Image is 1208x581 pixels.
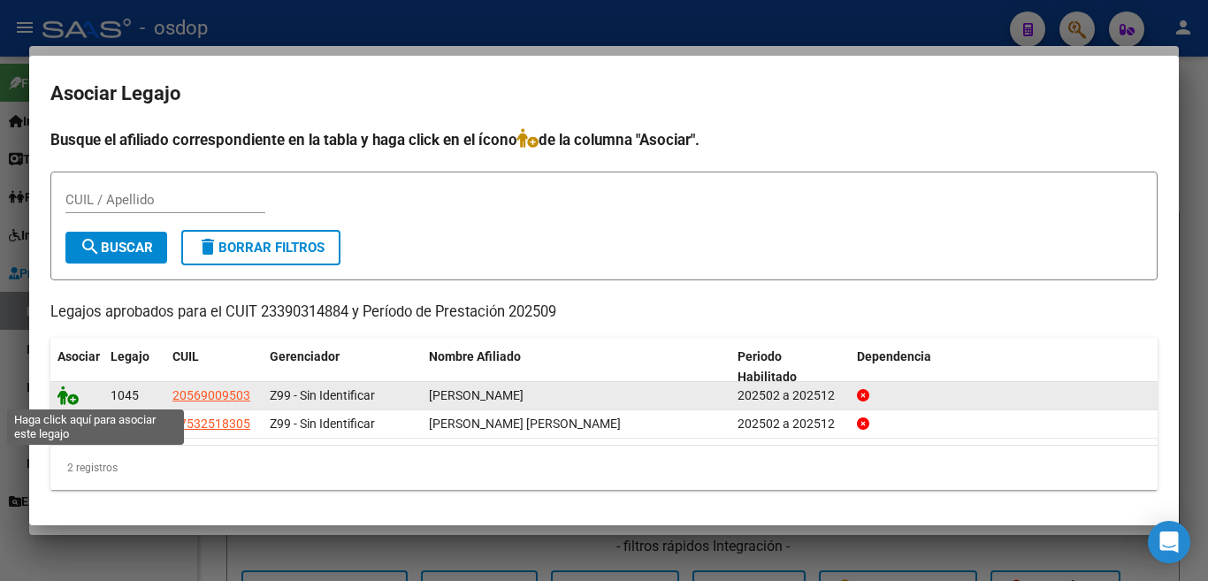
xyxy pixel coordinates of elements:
[50,77,1158,111] h2: Asociar Legajo
[111,349,149,363] span: Legajo
[50,128,1158,151] h4: Busque el afiliado correspondiente en la tabla y haga click en el ícono de la columna "Asociar".
[111,417,139,431] span: 1341
[172,417,250,431] span: 27532518305
[730,338,850,396] datatable-header-cell: Periodo Habilitado
[738,386,843,406] div: 202502 a 202512
[1148,521,1190,563] div: Open Intercom Messenger
[263,338,422,396] datatable-header-cell: Gerenciador
[197,240,325,256] span: Borrar Filtros
[50,446,1158,490] div: 2 registros
[857,349,931,363] span: Dependencia
[172,388,250,402] span: 20569009503
[270,388,375,402] span: Z99 - Sin Identificar
[111,388,139,402] span: 1045
[270,349,340,363] span: Gerenciador
[422,338,730,396] datatable-header-cell: Nombre Afiliado
[65,232,167,264] button: Buscar
[429,388,524,402] span: DABIN LAUTARO
[429,349,521,363] span: Nombre Afiliado
[181,230,340,265] button: Borrar Filtros
[738,349,797,384] span: Periodo Habilitado
[50,302,1158,324] p: Legajos aprobados para el CUIT 23390314884 y Período de Prestación 202509
[80,236,101,257] mat-icon: search
[50,338,103,396] datatable-header-cell: Asociar
[850,338,1158,396] datatable-header-cell: Dependencia
[270,417,375,431] span: Z99 - Sin Identificar
[429,417,621,431] span: VELEZ BENEDETICH SANDRA BEATRIZ
[172,349,199,363] span: CUIL
[80,240,153,256] span: Buscar
[197,236,218,257] mat-icon: delete
[57,349,100,363] span: Asociar
[165,338,263,396] datatable-header-cell: CUIL
[738,414,843,434] div: 202502 a 202512
[103,338,165,396] datatable-header-cell: Legajo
